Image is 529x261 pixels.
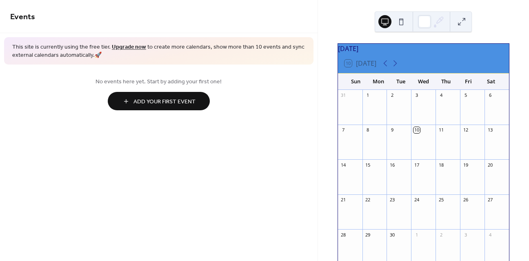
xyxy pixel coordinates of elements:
[462,197,469,203] div: 26
[340,92,347,98] div: 31
[340,232,347,238] div: 28
[108,92,210,110] button: Add Your First Event
[487,197,493,203] div: 27
[413,162,420,168] div: 17
[389,127,395,133] div: 9
[487,232,493,238] div: 4
[367,74,389,90] div: Mon
[389,197,395,203] div: 23
[413,197,420,203] div: 24
[389,92,395,98] div: 2
[435,74,457,90] div: Thu
[365,232,371,238] div: 29
[10,92,307,110] a: Add Your First Event
[133,98,196,106] span: Add Your First Event
[345,74,367,90] div: Sun
[438,92,444,98] div: 4
[413,127,420,133] div: 10
[487,127,493,133] div: 13
[365,127,371,133] div: 8
[462,127,469,133] div: 12
[487,92,493,98] div: 6
[413,232,420,238] div: 1
[412,74,435,90] div: Wed
[413,92,420,98] div: 3
[340,162,347,168] div: 14
[338,44,509,54] div: [DATE]
[340,197,347,203] div: 21
[438,197,444,203] div: 25
[462,162,469,168] div: 19
[365,197,371,203] div: 22
[12,43,305,59] span: This site is currently using the free tier. to create more calendars, show more than 10 events an...
[10,78,307,86] span: No events here yet. Start by adding your first one!
[389,74,412,90] div: Tue
[389,162,395,168] div: 16
[457,74,480,90] div: Fri
[480,74,502,90] div: Sat
[462,232,469,238] div: 3
[438,127,444,133] div: 11
[365,162,371,168] div: 15
[365,92,371,98] div: 1
[438,232,444,238] div: 2
[462,92,469,98] div: 5
[389,232,395,238] div: 30
[10,9,35,25] span: Events
[112,42,146,53] a: Upgrade now
[487,162,493,168] div: 20
[340,127,347,133] div: 7
[438,162,444,168] div: 18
